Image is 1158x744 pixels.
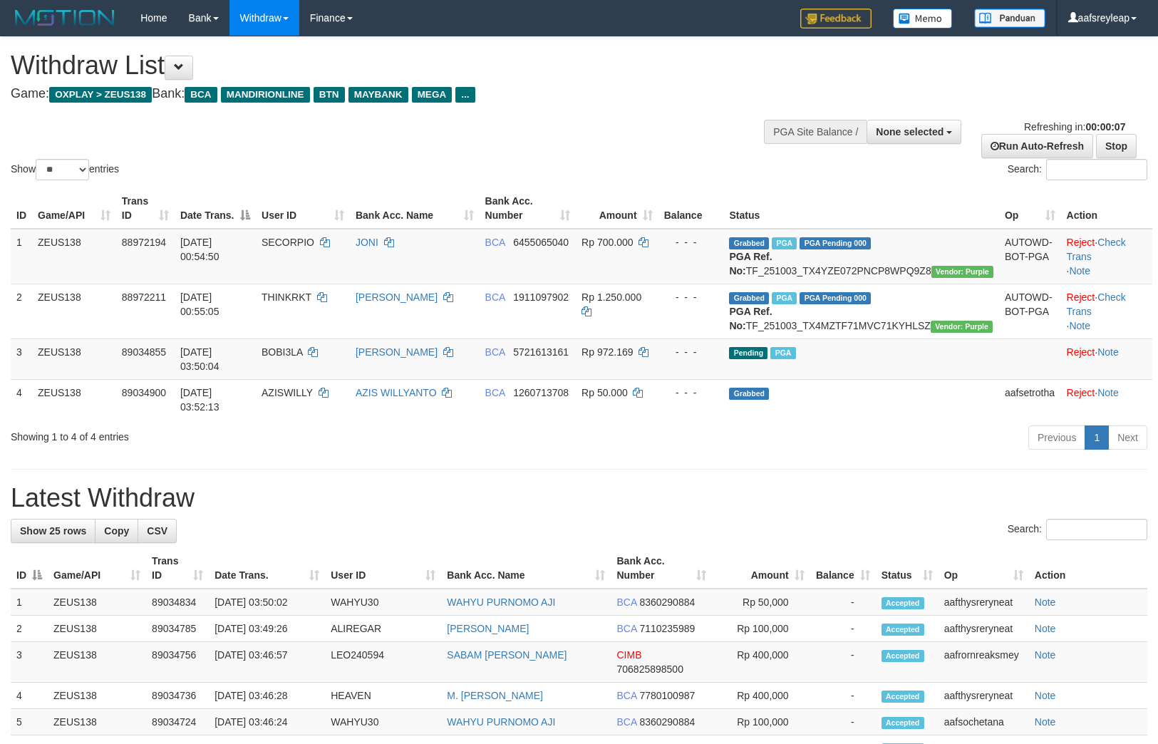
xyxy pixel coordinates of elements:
[729,306,772,331] b: PGA Ref. No:
[867,120,961,144] button: None selected
[48,642,146,683] td: ZEUS138
[513,387,569,398] span: Copy 1260713708 to clipboard
[325,709,441,735] td: WAHYU30
[939,548,1029,589] th: Op: activate to sort column ascending
[146,616,209,642] td: 89034785
[1061,229,1152,284] td: · ·
[876,548,939,589] th: Status: activate to sort column ascending
[32,284,116,339] td: ZEUS138
[262,387,313,398] span: AZISWILLY
[209,709,325,735] td: [DATE] 03:46:24
[999,379,1061,420] td: aafsetrotha
[48,548,146,589] th: Game/API: activate to sort column ascending
[180,291,219,317] span: [DATE] 00:55:05
[712,589,810,616] td: Rp 50,000
[882,597,924,609] span: Accepted
[729,292,769,304] span: Grabbed
[658,188,724,229] th: Balance
[712,642,810,683] td: Rp 400,000
[32,339,116,379] td: ZEUS138
[1035,690,1056,701] a: Note
[11,188,32,229] th: ID
[485,291,505,303] span: BCA
[325,616,441,642] td: ALIREGAR
[616,596,636,608] span: BCA
[876,126,944,138] span: None selected
[447,649,567,661] a: SABAM [PERSON_NAME]
[20,525,86,537] span: Show 25 rows
[513,346,569,358] span: Copy 5721613161 to clipboard
[447,596,555,608] a: WAHYU PURNOMO AJI
[616,649,641,661] span: CIMB
[262,346,303,358] span: BOBI3LA
[48,589,146,616] td: ZEUS138
[1061,379,1152,420] td: ·
[325,642,441,683] td: LEO240594
[1046,159,1147,180] input: Search:
[1067,291,1095,303] a: Reject
[1067,237,1095,248] a: Reject
[939,709,1029,735] td: aafsochetana
[122,237,166,248] span: 88972194
[810,589,876,616] td: -
[1046,519,1147,540] input: Search:
[513,237,569,248] span: Copy 6455065040 to clipboard
[712,548,810,589] th: Amount: activate to sort column ascending
[712,709,810,735] td: Rp 100,000
[262,237,314,248] span: SECORPIO
[1035,716,1056,728] a: Note
[412,87,453,103] span: MEGA
[356,291,438,303] a: [PERSON_NAME]
[616,623,636,634] span: BCA
[11,548,48,589] th: ID: activate to sort column descending
[1061,188,1152,229] th: Action
[49,87,152,103] span: OXPLAY > ZEUS138
[1035,596,1056,608] a: Note
[11,484,1147,512] h1: Latest Withdraw
[939,642,1029,683] td: aafrornreaksmey
[1097,346,1119,358] a: Note
[11,424,472,444] div: Showing 1 to 4 of 4 entries
[1029,548,1147,589] th: Action
[11,159,119,180] label: Show entries
[180,387,219,413] span: [DATE] 03:52:13
[11,642,48,683] td: 3
[146,642,209,683] td: 89034756
[95,519,138,543] a: Copy
[11,519,95,543] a: Show 25 rows
[999,229,1061,284] td: AUTOWD-BOT-PGA
[350,188,480,229] th: Bank Acc. Name: activate to sort column ascending
[11,589,48,616] td: 1
[611,548,711,589] th: Bank Acc. Number: activate to sort column ascending
[639,596,695,608] span: Copy 8360290884 to clipboard
[485,346,505,358] span: BCA
[209,589,325,616] td: [DATE] 03:50:02
[455,87,475,103] span: ...
[639,623,695,634] span: Copy 7110235989 to clipboard
[116,188,175,229] th: Trans ID: activate to sort column ascending
[616,690,636,701] span: BCA
[209,548,325,589] th: Date Trans.: activate to sort column ascending
[729,251,772,277] b: PGA Ref. No:
[999,284,1061,339] td: AUTOWD-BOT-PGA
[11,379,32,420] td: 4
[175,188,256,229] th: Date Trans.: activate to sort column descending
[36,159,89,180] select: Showentries
[664,386,718,400] div: - - -
[723,188,999,229] th: Status
[1069,320,1090,331] a: Note
[576,188,658,229] th: Amount: activate to sort column ascending
[981,134,1093,158] a: Run Auto-Refresh
[1067,346,1095,358] a: Reject
[772,237,797,249] span: Marked by aafnoeunsreypich
[939,683,1029,709] td: aafthysreryneat
[882,717,924,729] span: Accepted
[180,346,219,372] span: [DATE] 03:50:04
[209,642,325,683] td: [DATE] 03:46:57
[999,188,1061,229] th: Op: activate to sort column ascending
[974,9,1045,28] img: panduan.png
[1061,339,1152,379] td: ·
[146,548,209,589] th: Trans ID: activate to sort column ascending
[1085,425,1109,450] a: 1
[639,690,695,701] span: Copy 7780100987 to clipboard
